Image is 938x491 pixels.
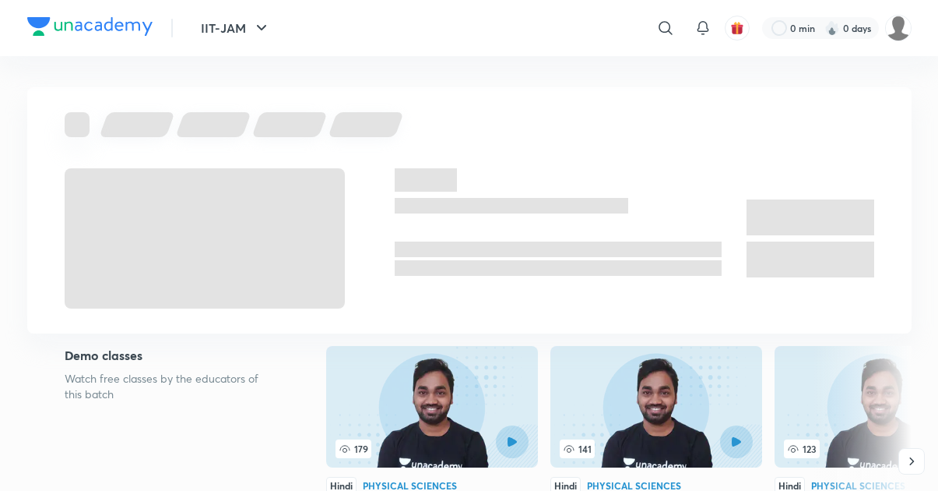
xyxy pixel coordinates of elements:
img: streak [824,20,840,36]
span: 179 [336,440,371,458]
img: Organic Chemistry [885,15,912,41]
button: IIT-JAM [191,12,280,44]
div: Physical Sciences [363,481,457,490]
div: Physical Sciences [811,481,905,490]
div: Physical Sciences [587,481,681,490]
img: Company Logo [27,17,153,36]
span: 123 [784,440,820,458]
img: avatar [730,21,744,35]
span: 141 [560,440,595,458]
p: Watch free classes by the educators of this batch [65,371,276,402]
button: avatar [725,16,750,41]
a: Company Logo [27,17,153,40]
h5: Demo classes [65,346,276,365]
